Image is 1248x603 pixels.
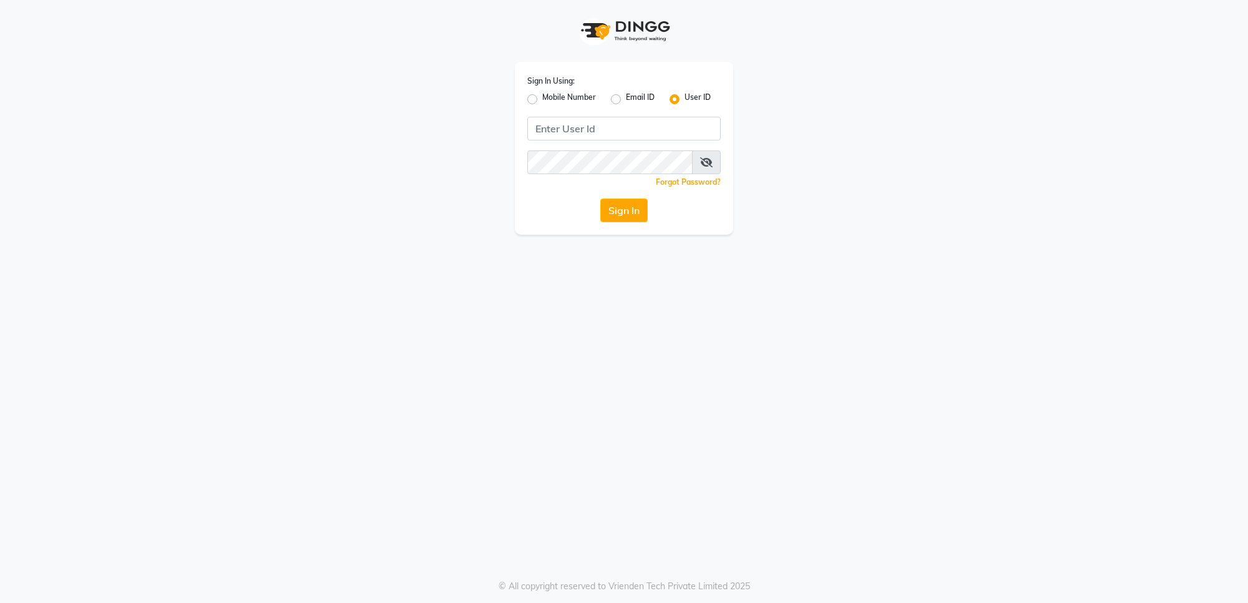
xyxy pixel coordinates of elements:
button: Sign In [600,199,648,222]
label: Sign In Using: [527,76,575,87]
label: User ID [685,92,711,107]
input: Username [527,150,693,174]
label: Mobile Number [542,92,596,107]
input: Username [527,117,721,140]
label: Email ID [626,92,655,107]
a: Forgot Password? [656,177,721,187]
img: logo1.svg [574,12,674,49]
